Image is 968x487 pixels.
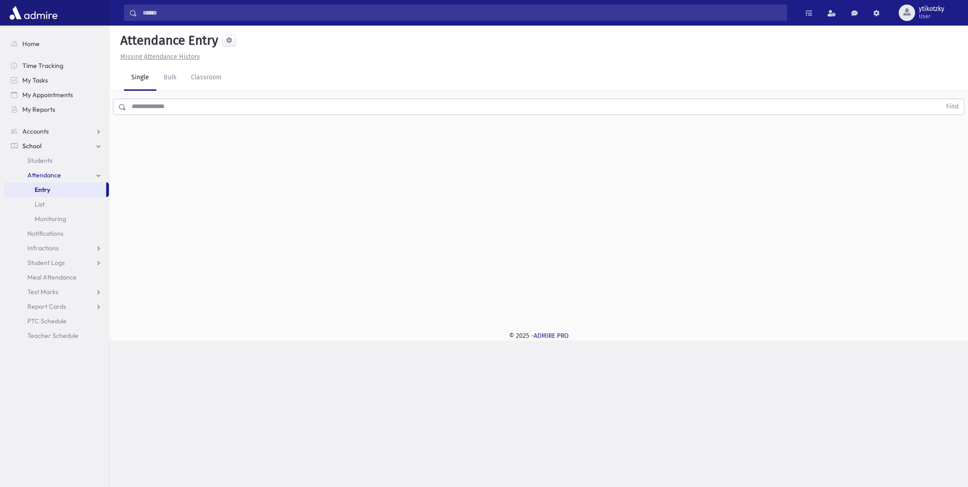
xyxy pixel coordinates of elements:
[4,270,109,285] a: Meal Attendance
[27,302,66,311] span: Report Cards
[4,153,109,168] a: Students
[124,331,953,341] div: © 2025 -
[156,65,184,91] a: Bulk
[4,124,109,139] a: Accounts
[27,244,59,252] span: Infractions
[35,200,45,208] span: List
[941,99,964,114] button: Find
[4,168,109,182] a: Attendance
[4,139,109,153] a: School
[22,62,63,70] span: Time Tracking
[4,182,106,197] a: Entry
[4,285,109,299] a: Test Marks
[4,88,109,102] a: My Appointments
[4,36,109,51] a: Home
[35,186,50,194] span: Entry
[22,76,48,84] span: My Tasks
[4,255,109,270] a: Student Logs
[117,33,218,48] h5: Attendance Entry
[4,328,109,343] a: Teacher Schedule
[22,105,55,114] span: My Reports
[137,5,787,21] input: Search
[4,299,109,314] a: Report Cards
[4,73,109,88] a: My Tasks
[27,156,52,165] span: Students
[27,229,63,238] span: Notifications
[27,171,61,179] span: Attendance
[120,53,200,61] u: Missing Attendance History
[124,65,156,91] a: Single
[4,241,109,255] a: Infractions
[919,13,944,20] span: User
[117,53,200,61] a: Missing Attendance History
[22,142,41,150] span: School
[4,314,109,328] a: PTC Schedule
[22,40,40,48] span: Home
[27,288,58,296] span: Test Marks
[4,58,109,73] a: Time Tracking
[7,4,60,22] img: AdmirePro
[534,332,569,340] a: ADMIRE PRO
[4,226,109,241] a: Notifications
[27,317,67,325] span: PTC Schedule
[4,102,109,117] a: My Reports
[4,197,109,212] a: List
[22,91,73,99] span: My Appointments
[22,127,49,135] span: Accounts
[27,259,65,267] span: Student Logs
[919,5,944,13] span: ytikotzky
[27,273,77,281] span: Meal Attendance
[27,332,78,340] span: Teacher Schedule
[184,65,229,91] a: Classroom
[4,212,109,226] a: Monitoring
[35,215,66,223] span: Monitoring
